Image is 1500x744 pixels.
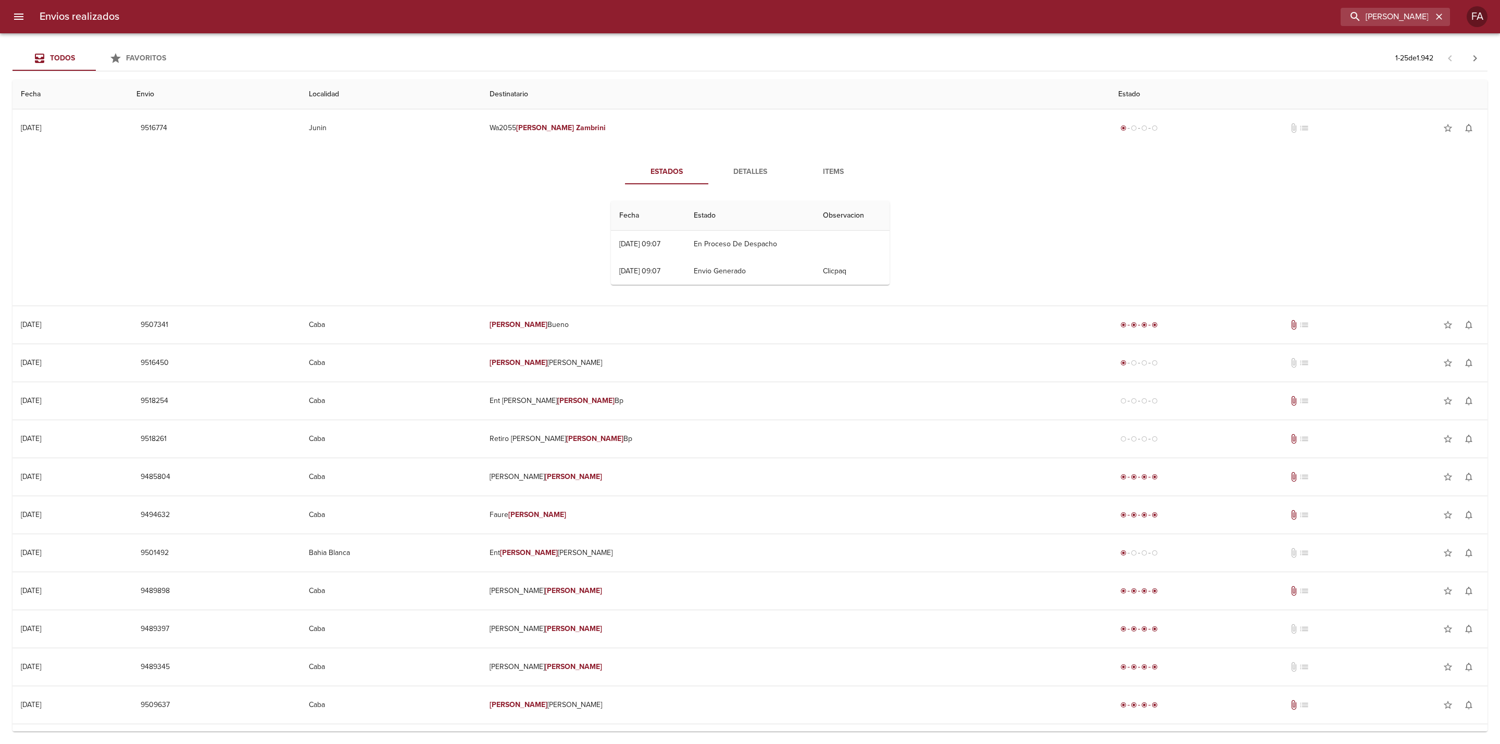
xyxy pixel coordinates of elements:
span: radio_button_unchecked [1131,436,1137,442]
div: Generado [1118,548,1160,558]
span: notifications_none [1464,548,1474,558]
span: 9516774 [141,122,167,135]
div: Generado [1118,358,1160,368]
span: star_border [1443,320,1453,330]
td: Caba [301,648,481,686]
button: Agregar a favoritos [1437,428,1458,449]
button: Agregar a favoritos [1437,314,1458,335]
th: Estado [1110,80,1487,109]
td: Caba [301,382,481,420]
span: 9485804 [141,471,170,484]
span: radio_button_checked [1131,626,1137,632]
span: notifications_none [1464,510,1474,520]
td: En Proceso De Despacho [685,231,815,258]
span: No tiene documentos adjuntos [1289,624,1299,634]
div: Tabs detalle de guia [625,159,875,184]
span: Todos [50,54,75,62]
span: No tiene pedido asociado [1299,700,1309,710]
td: Caba [301,344,481,382]
button: Activar notificaciones [1458,466,1479,487]
em: [PERSON_NAME] [545,472,603,481]
button: Activar notificaciones [1458,657,1479,677]
button: Activar notificaciones [1458,581,1479,601]
span: 9489397 [141,623,169,636]
div: Generado [1118,123,1160,133]
span: No tiene pedido asociado [1299,472,1309,482]
span: Tiene documentos adjuntos [1289,700,1299,710]
button: Agregar a favoritos [1437,581,1458,601]
span: No tiene pedido asociado [1299,434,1309,444]
span: radio_button_checked [1152,512,1158,518]
button: Activar notificaciones [1458,314,1479,335]
button: 9518254 [136,392,172,411]
div: [DATE] [21,624,41,633]
button: Agregar a favoritos [1437,657,1458,677]
span: star_border [1443,434,1453,444]
span: radio_button_checked [1120,702,1127,708]
div: [DATE] [21,700,41,709]
div: [DATE] [21,472,41,481]
span: radio_button_checked [1120,512,1127,518]
span: star_border [1443,662,1453,672]
th: Envio [128,80,301,109]
span: radio_button_unchecked [1141,360,1147,366]
span: No tiene documentos adjuntos [1289,358,1299,368]
span: radio_button_checked [1120,664,1127,670]
span: radio_button_unchecked [1120,398,1127,404]
span: radio_button_unchecked [1131,360,1137,366]
div: [DATE] [21,434,41,443]
td: Caba [301,572,481,610]
span: No tiene pedido asociado [1299,548,1309,558]
div: [DATE] [21,358,41,367]
em: [PERSON_NAME] [545,662,603,671]
button: 9518261 [136,430,171,449]
span: radio_button_checked [1141,664,1147,670]
span: No tiene documentos adjuntos [1289,662,1299,672]
span: radio_button_checked [1120,626,1127,632]
span: radio_button_checked [1152,588,1158,594]
span: 9489898 [141,585,170,598]
span: No tiene pedido asociado [1299,624,1309,634]
span: radio_button_checked [1120,360,1127,366]
em: [PERSON_NAME] [490,358,547,367]
div: Entregado [1118,624,1160,634]
em: [PERSON_NAME] [490,700,547,709]
span: radio_button_checked [1141,512,1147,518]
span: radio_button_checked [1131,588,1137,594]
span: Detalles [715,166,785,179]
button: Agregar a favoritos [1437,505,1458,525]
p: 1 - 25 de 1.942 [1395,53,1433,64]
span: radio_button_unchecked [1141,436,1147,442]
td: [PERSON_NAME] [481,610,1110,648]
td: Caba [301,458,481,496]
span: No tiene pedido asociado [1299,358,1309,368]
span: star_border [1443,472,1453,482]
em: [PERSON_NAME] [508,510,566,519]
div: [DATE] 09:07 [619,239,660,248]
span: radio_button_unchecked [1152,125,1158,131]
td: [PERSON_NAME] [481,572,1110,610]
button: Activar notificaciones [1458,352,1479,373]
span: star_border [1443,700,1453,710]
h6: Envios realizados [40,8,119,25]
td: [PERSON_NAME] [481,686,1110,724]
span: radio_button_checked [1152,626,1158,632]
td: [PERSON_NAME] [481,344,1110,382]
button: 9489345 [136,658,174,677]
span: Tiene documentos adjuntos [1289,510,1299,520]
button: Agregar a favoritos [1437,352,1458,373]
span: 9518261 [141,433,167,446]
span: radio_button_unchecked [1131,550,1137,556]
div: [DATE] 09:07 [619,267,660,275]
div: Entregado [1118,662,1160,672]
th: Fecha [12,80,128,109]
button: 9489397 [136,620,173,639]
span: 9501492 [141,547,169,560]
div: [DATE] [21,320,41,329]
button: menu [6,4,31,29]
button: Agregar a favoritos [1437,695,1458,715]
span: Pagina anterior [1437,53,1462,63]
button: 9516450 [136,354,173,373]
button: 9507341 [136,316,172,335]
em: [PERSON_NAME] [545,624,603,633]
